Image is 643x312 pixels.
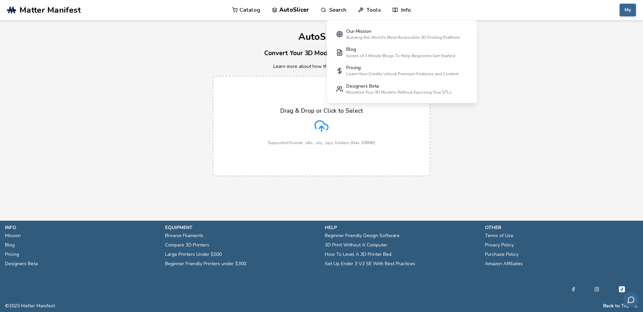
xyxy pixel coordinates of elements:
[346,84,452,89] div: Designers Beta
[165,224,318,231] p: equipment
[346,35,460,40] div: Building the World's Most Accessible 3D Printing Platform
[620,4,636,16] button: My
[346,29,460,34] div: Our Mission
[325,259,415,269] a: Set Up Ender 3 V3 SE With Best Practices
[618,285,626,293] a: Tiktok
[5,224,158,231] p: info
[5,259,38,269] a: Designers Beta
[346,54,455,58] div: Series of 3 Minute Blogs To Help Beginners Get Started
[623,292,638,307] button: Send feedback via email
[325,240,387,250] a: 3D Print Without A Computer
[165,250,222,259] a: Large Printers Under $500
[485,250,518,259] a: Purchase Policy
[332,80,472,98] a: Designers BetaMonetize Your 3D Models Without Exposing Your STLs
[332,25,472,43] a: Our MissionBuilding the World's Most Accessible 3D Printing Platform
[485,259,523,269] a: Amazon Affiliates
[5,240,15,250] a: Blog
[571,285,576,293] a: Facebook
[346,47,455,52] div: Blog
[346,90,452,95] div: Monetize Your 3D Models Without Exposing Your STLs
[165,240,209,250] a: Compare 3D Printers
[165,259,246,269] a: Beginner Friendly Printers under $300
[5,303,55,309] span: © 2025 Matter Manifest
[5,250,19,259] a: Pricing
[485,231,513,240] a: Terms of Use
[325,224,478,231] p: help
[603,303,630,309] button: Back to Top
[346,65,458,71] div: Pricing
[633,303,638,309] a: RSS Feed
[485,240,514,250] a: Privacy Policy
[325,231,400,240] a: Beginner Friendly Design Software
[165,231,203,240] a: Browse Filaments
[332,62,472,80] a: PricingLearn How Credits Unlock Premium Features and Content
[325,250,391,259] a: How To Level A 3D Printer Bed
[268,140,375,145] p: Supported format: .stls, .obj, .zips, folders (Max 100MB)
[594,285,599,293] a: Instagram
[346,72,458,76] div: Learn How Credits Unlock Premium Features and Content
[332,43,472,62] a: BlogSeries of 3 Minute Blogs To Help Beginners Get Started
[19,5,81,15] span: Matter Manifest
[280,107,363,114] p: Drag & Drop or Click to Select
[485,224,638,231] p: other
[5,231,21,240] a: Mission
